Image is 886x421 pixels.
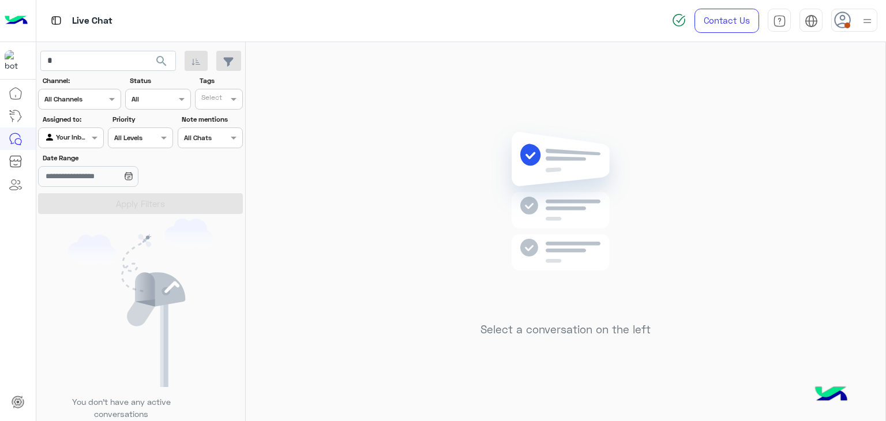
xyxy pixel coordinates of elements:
[182,114,241,125] label: Note mentions
[43,153,172,163] label: Date Range
[480,323,651,336] h5: Select a conversation on the left
[200,92,222,106] div: Select
[805,14,818,28] img: tab
[768,9,791,33] a: tab
[482,123,649,314] img: no messages
[694,9,759,33] a: Contact Us
[72,13,112,29] p: Live Chat
[68,219,213,387] img: empty users
[811,375,851,415] img: hulul-logo.png
[200,76,242,86] label: Tags
[38,193,243,214] button: Apply Filters
[43,76,120,86] label: Channel:
[672,13,686,27] img: spinner
[130,76,189,86] label: Status
[63,396,179,420] p: You don’t have any active conversations
[5,9,28,33] img: Logo
[43,114,102,125] label: Assigned to:
[49,13,63,28] img: tab
[773,14,786,28] img: tab
[155,54,168,68] span: search
[112,114,172,125] label: Priority
[148,51,176,76] button: search
[860,14,874,28] img: profile
[5,50,25,71] img: 1403182699927242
